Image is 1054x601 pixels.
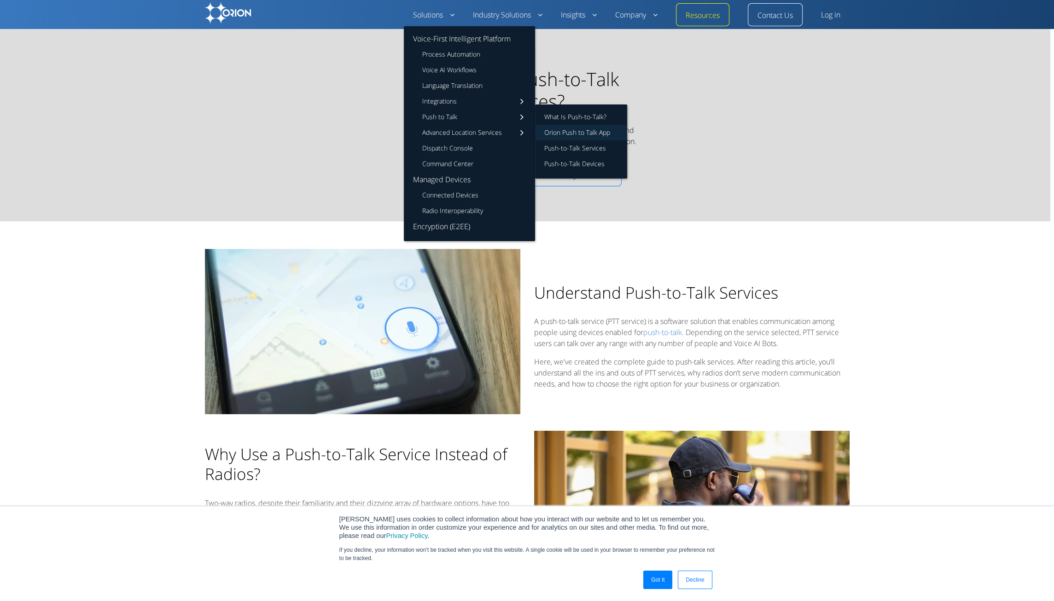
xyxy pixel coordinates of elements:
[404,93,535,109] a: Integrations
[534,356,850,389] p: Here, we've created the complete guide to push-talk services. After reading this article, you’ll ...
[339,546,715,562] p: If you decline, your information won’t be tracked when you visit this website. A single cookie wi...
[404,172,535,187] a: Managed Devices
[404,140,535,156] a: Dispatch Console
[686,10,720,21] a: Resources
[205,444,520,484] h2: Why Use a Push-to-Talk Service Instead of Radios?
[535,140,627,156] a: Push-to-Talk Services
[404,187,535,203] a: Connected Devices
[561,10,597,21] a: Insights
[615,10,658,21] a: Company
[404,46,535,62] a: Process Automation
[205,249,520,415] img: PTT 2.0 - The next generation of frontline communication - Orion
[535,104,627,125] a: What Is Push-to-Talk?
[535,125,627,140] a: Orion Push to Talk App
[404,219,535,241] a: Encryption (E2EE)
[535,156,627,179] a: Push-to-Talk Devices
[205,497,520,520] p: Two-way radios, despite their familiarity and their dizzying array of hardware options, have too ...
[386,532,427,539] a: Privacy Policy
[404,125,535,140] a: Advanced Location Services
[404,109,535,125] a: Push to Talk
[534,316,850,349] p: A push-to-talk service (PTT service) is a software solution that enables communication among peop...
[404,203,535,219] a: Radio Interoperability
[205,2,251,23] img: Orion
[757,10,793,21] a: Contact Us
[339,515,709,539] span: [PERSON_NAME] uses cookies to collect information about how you interact with our website and to ...
[643,327,682,338] a: push-to-talk
[534,283,850,302] h2: Understand Push-to-Talk Services
[473,10,542,21] a: Industry Solutions
[404,26,535,46] a: Voice-First Intelligent Platform
[404,156,535,172] a: Command Center
[643,571,672,589] a: Got It
[404,78,535,93] a: Language Translation
[889,495,1054,601] iframe: Chat Widget
[404,62,535,78] a: Voice AI Workflows
[821,10,840,21] a: Log in
[413,10,454,21] a: Solutions
[678,571,712,589] a: Decline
